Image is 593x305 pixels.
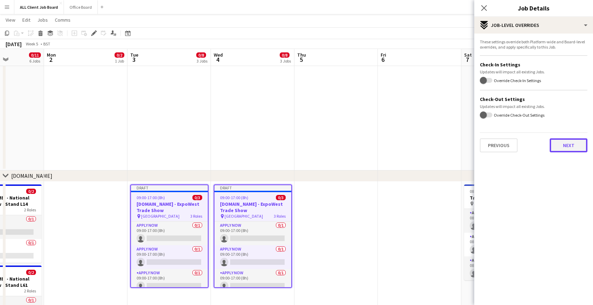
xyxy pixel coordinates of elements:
[43,41,50,46] div: BST
[280,58,291,64] div: 3 Jobs
[22,17,30,23] span: Edit
[214,269,291,293] app-card-role: APPLY NOW0/109:00-17:00 (8h)
[20,15,33,24] a: Edit
[131,201,208,213] h3: [DOMAIN_NAME] - ExpoWest Trade Show
[137,195,165,200] span: 09:00-17:00 (8h)
[6,17,15,23] span: View
[214,184,292,288] app-job-card: Draft09:00-17:00 (8h)0/3[DOMAIN_NAME] - ExpoWest Trade Show [GEOGRAPHIC_DATA]3 RolesAPPLY NOW0/10...
[55,17,71,23] span: Comms
[131,245,208,269] app-card-role: APPLY NOW0/109:00-17:00 (8h)
[141,213,180,219] span: [GEOGRAPHIC_DATA]
[6,41,22,48] div: [DATE]
[47,52,56,58] span: Mon
[35,15,51,24] a: Jobs
[380,56,386,64] span: 6
[280,52,290,58] span: 0/8
[64,0,98,14] button: Office Board
[550,138,587,152] button: Next
[24,288,36,293] span: 2 Roles
[470,189,498,194] span: 08:00-16:00 (8h)
[14,0,64,14] button: ALL Client Job Board
[37,17,48,23] span: Jobs
[480,61,587,68] h3: Check-In Settings
[474,17,593,34] div: Job-Level Overrides
[480,104,587,109] div: Updates will impact all existing Jobs.
[129,56,138,64] span: 3
[464,233,542,256] app-card-role: APPLY NOW0/108:00-16:00 (8h)
[197,58,207,64] div: 3 Jobs
[214,201,291,213] h3: [DOMAIN_NAME] - ExpoWest Trade Show
[29,52,41,58] span: 0/11
[474,3,593,13] h3: Job Details
[464,184,542,280] app-job-card: 08:00-16:00 (8h)0/3Tails - NI Running Show Eikon [GEOGRAPHIC_DATA]3 RolesAPPLY NOW0/108:00-16:00 ...
[192,195,202,200] span: 0/3
[480,39,587,50] div: These settings override both Platform-wide and Board-level overrides, and apply specifically to t...
[274,213,286,219] span: 3 Roles
[463,56,472,64] span: 7
[297,52,306,58] span: Thu
[220,195,248,200] span: 09:00-17:00 (8h)
[464,52,472,58] span: Sat
[214,52,223,58] span: Wed
[130,184,208,288] app-job-card: Draft09:00-17:00 (8h)0/3[DOMAIN_NAME] - ExpoWest Trade Show [GEOGRAPHIC_DATA]3 RolesAPPLY NOW0/10...
[492,112,544,117] label: Override Check-Out Settings
[214,185,291,191] div: Draft
[214,245,291,269] app-card-role: APPLY NOW0/109:00-17:00 (8h)
[131,222,208,245] app-card-role: APPLY NOW0/109:00-17:00 (8h)
[29,58,41,64] div: 6 Jobs
[11,172,52,179] div: [DOMAIN_NAME]
[23,41,41,46] span: Week 5
[190,213,202,219] span: 3 Roles
[464,195,542,201] h3: Tails - NI Running Show
[296,56,306,64] span: 5
[381,52,386,58] span: Fri
[46,56,56,64] span: 2
[480,138,518,152] button: Previous
[464,209,542,233] app-card-role: APPLY NOW0/108:00-16:00 (8h)
[24,207,36,212] span: 2 Roles
[480,69,587,74] div: Updates will impact all existing Jobs.
[214,222,291,245] app-card-role: APPLY NOW0/109:00-17:00 (8h)
[492,78,541,83] label: Override Check-In Settings
[52,15,73,24] a: Comms
[130,52,138,58] span: Tue
[26,189,36,194] span: 0/2
[213,56,223,64] span: 4
[3,15,18,24] a: View
[196,52,206,58] span: 0/8
[480,96,587,102] h3: Check-Out Settings
[225,213,263,219] span: [GEOGRAPHIC_DATA]
[26,270,36,275] span: 0/2
[464,256,542,280] app-card-role: APPLY NOW0/108:00-16:00 (8h)
[115,58,124,64] div: 1 Job
[115,52,124,58] span: 0/2
[276,195,286,200] span: 0/3
[131,269,208,293] app-card-role: APPLY NOW0/109:00-17:00 (8h)
[131,185,208,191] div: Draft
